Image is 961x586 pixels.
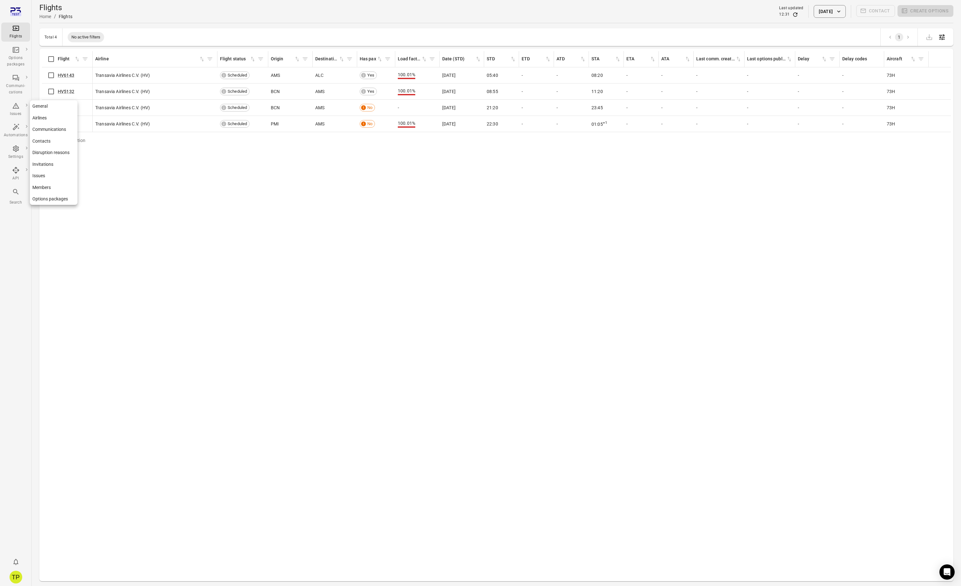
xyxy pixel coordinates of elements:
div: - [696,121,742,127]
div: Communi-cations [4,83,28,96]
div: Sort by last options package published in ascending order [747,56,792,63]
div: Flights [59,13,72,20]
div: - [661,72,691,78]
div: Last options published [747,56,786,63]
a: Home [39,14,51,19]
span: [DATE] [442,104,456,111]
div: Sort by STD in ascending order [487,56,516,63]
span: 100.01% [398,88,415,95]
span: 08:20 [591,72,603,78]
span: 11:20 [591,88,603,95]
span: Filter by flight status [256,54,265,64]
div: Flight status [220,56,250,63]
div: 12:31 [779,11,790,18]
span: 23:45 [591,104,603,111]
div: - [661,88,691,95]
div: Sort by ATD in ascending order [557,56,586,63]
div: - [747,72,793,78]
div: Last updated [779,5,803,11]
div: Sort by STA in ascending order [591,56,621,63]
span: 73H [887,121,895,127]
div: Sort by airline in ascending order [95,56,205,63]
span: Scheduled [225,121,249,127]
div: Load factor [398,56,421,63]
div: - [696,104,742,111]
div: - [747,121,793,127]
div: - [398,104,437,111]
div: - [626,121,656,127]
div: - [747,104,793,111]
div: STD [487,56,510,63]
div: Origin [271,56,294,63]
div: Sort by load factor in ascending order [398,56,427,63]
a: Disruption reasons [30,147,77,158]
button: Refresh data [792,11,798,18]
div: Settings [4,154,28,160]
span: Please make a selection to create communications [856,5,895,18]
span: Please make a selection to create an option package [898,5,953,18]
div: - [626,72,656,78]
div: - [696,72,742,78]
div: - [557,72,586,78]
a: Options packages [30,193,77,205]
span: AMS [271,72,280,78]
span: [DATE] [442,72,456,78]
button: Open table configuration [936,31,948,44]
span: Scheduled [225,88,249,95]
div: - [842,104,882,111]
button: Filter by aircraft [916,54,926,64]
div: - [696,88,742,95]
button: Filter by origin [300,54,310,64]
div: ETA [626,56,650,63]
button: Tómas Páll Máté [7,568,25,586]
div: Sort by origin in ascending order [271,56,300,63]
div: ATA [661,56,684,63]
div: Destination [315,56,338,63]
span: Scheduled [225,72,249,78]
span: BCN [271,104,280,111]
span: 100.01% [398,71,415,79]
span: 05:40 [487,72,498,78]
div: Delay codes [842,56,881,63]
span: 100.01% [398,120,415,128]
span: BCN [271,88,280,95]
div: Flight [58,56,74,63]
div: Sort by ETD in ascending order [522,56,551,63]
a: Communications [30,124,77,135]
div: Open Intercom Messenger [939,564,955,580]
button: Filter by has pax [383,54,392,64]
span: 22:30 [487,121,498,127]
nav: Breadcrumbs [39,13,72,20]
div: - [557,121,586,127]
span: 73H [887,72,895,78]
button: page 1 [895,33,903,41]
div: Date (STD) [442,56,475,63]
span: Please make a selection to export [923,34,936,40]
a: Contacts [30,135,77,147]
span: Filter by load factor [427,54,437,64]
div: Issues [4,111,28,117]
div: - [557,104,586,111]
div: - [626,104,656,111]
span: Scheduled [225,104,249,111]
div: Sort by ETA in ascending order [626,56,656,63]
div: Automations [4,132,28,138]
div: Options packages [4,55,28,68]
div: Airline [95,56,199,63]
span: No [365,121,375,127]
div: STA [591,56,615,63]
div: Sort by ATA in ascending order [661,56,691,63]
div: Total 4 [44,35,57,39]
span: 08:55 [487,88,498,95]
nav: pagination navigation [886,33,912,41]
div: Last comm. created [696,56,735,63]
nav: Local navigation [30,100,77,205]
sup: +1 [603,121,607,125]
span: 9 Oct 2025 01:05 [591,122,607,127]
div: - [798,104,837,111]
span: Transavia Airlines C.V. (HV) [95,104,150,111]
div: Sort by delay in ascending order [798,56,827,63]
